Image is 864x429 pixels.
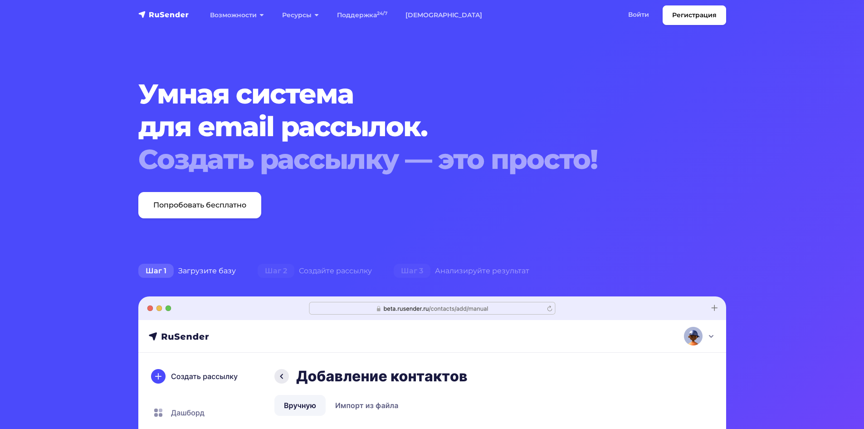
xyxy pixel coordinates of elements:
[394,264,430,278] span: Шаг 3
[201,6,273,25] a: Возможности
[663,5,726,25] a: Регистрация
[396,6,491,25] a: [DEMOGRAPHIC_DATA]
[138,143,676,176] div: Создать рассылку — это просто!
[377,10,387,16] sup: 24/7
[138,10,189,19] img: RuSender
[138,78,676,176] h1: Умная система для email рассылок.
[127,262,247,280] div: Загрузите базу
[258,264,294,278] span: Шаг 2
[138,192,261,218] a: Попробовать бесплатно
[383,262,540,280] div: Анализируйте результат
[247,262,383,280] div: Создайте рассылку
[138,264,174,278] span: Шаг 1
[273,6,328,25] a: Ресурсы
[619,5,658,24] a: Войти
[328,6,396,25] a: Поддержка24/7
